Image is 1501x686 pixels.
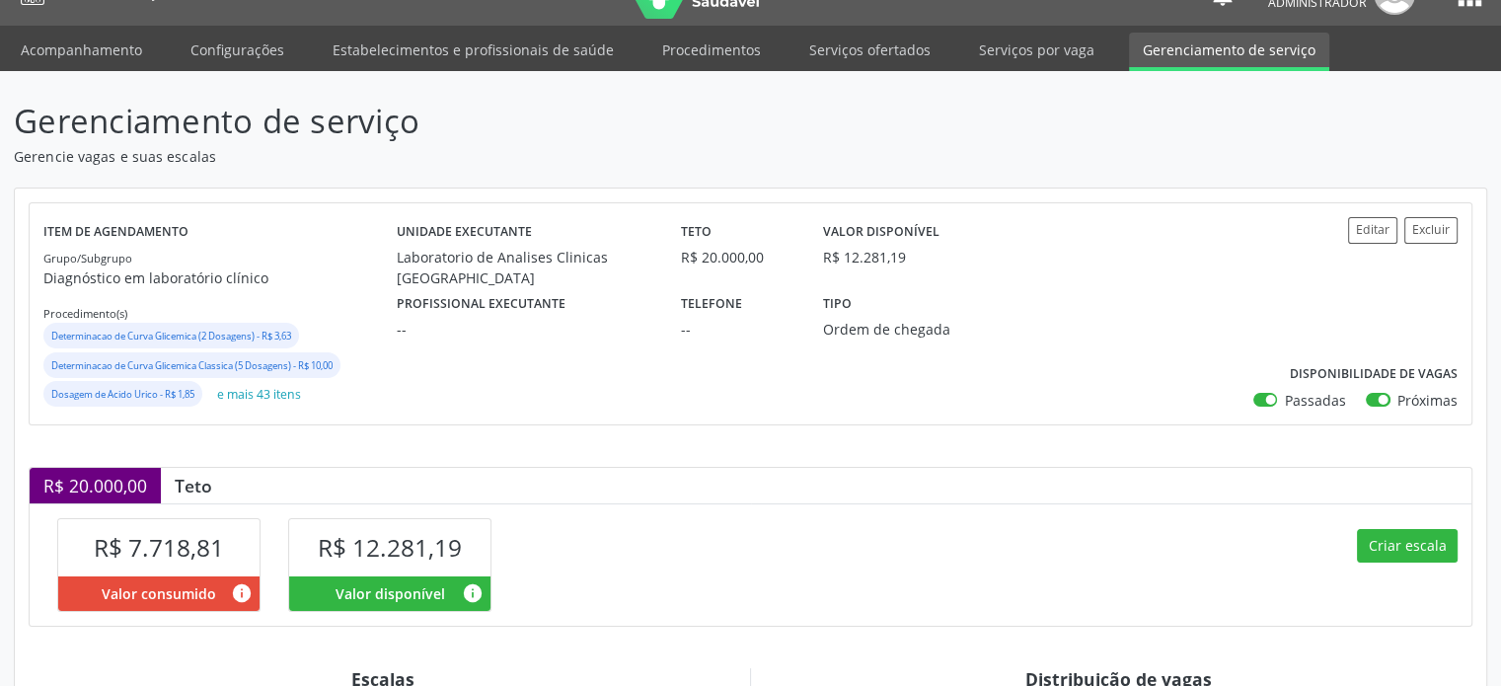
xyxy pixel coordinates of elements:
label: Item de agendamento [43,217,188,248]
div: Teto [161,475,226,496]
div: R$ 12.281,19 [823,247,906,267]
a: Configurações [177,33,298,67]
span: Valor disponível [336,583,445,604]
button: e mais 43 itens [209,381,309,408]
div: R$ 20.000,00 [681,247,795,267]
i: Valor disponível para agendamentos feitos para este serviço [462,582,484,604]
label: Próximas [1397,390,1458,411]
div: Ordem de chegada [823,319,1009,340]
button: Editar [1348,217,1397,244]
div: Laboratorio de Analises Clinicas [GEOGRAPHIC_DATA] [397,247,653,288]
a: Gerenciamento de serviço [1129,33,1329,71]
div: -- [681,319,795,340]
i: Valor consumido por agendamentos feitos para este serviço [231,582,253,604]
label: Valor disponível [823,217,939,248]
a: Procedimentos [648,33,775,67]
small: Determinacao de Curva Glicemica Classica (5 Dosagens) - R$ 10,00 [51,359,333,372]
p: Gerencie vagas e suas escalas [14,146,1045,167]
label: Telefone [681,288,742,319]
p: Diagnóstico em laboratório clínico [43,267,397,288]
small: Determinacao de Curva Glicemica (2 Dosagens) - R$ 3,63 [51,330,291,343]
div: R$ 20.000,00 [30,468,161,503]
span: R$ 12.281,19 [318,531,462,564]
button: Criar escala [1357,529,1458,563]
small: Dosagem de Acido Urico - R$ 1,85 [51,388,194,401]
label: Teto [681,217,712,248]
div: -- [397,319,653,340]
a: Serviços por vaga [965,33,1108,67]
label: Disponibilidade de vagas [1290,359,1458,390]
a: Acompanhamento [7,33,156,67]
span: Valor consumido [102,583,216,604]
p: Gerenciamento de serviço [14,97,1045,146]
label: Passadas [1284,390,1345,411]
a: Serviços ofertados [795,33,944,67]
span: R$ 7.718,81 [94,531,224,564]
label: Tipo [823,288,852,319]
a: Estabelecimentos e profissionais de saúde [319,33,628,67]
button: Excluir [1404,217,1458,244]
small: Grupo/Subgrupo [43,251,132,266]
small: Procedimento(s) [43,306,127,321]
label: Unidade executante [397,217,532,248]
label: Profissional executante [397,288,565,319]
